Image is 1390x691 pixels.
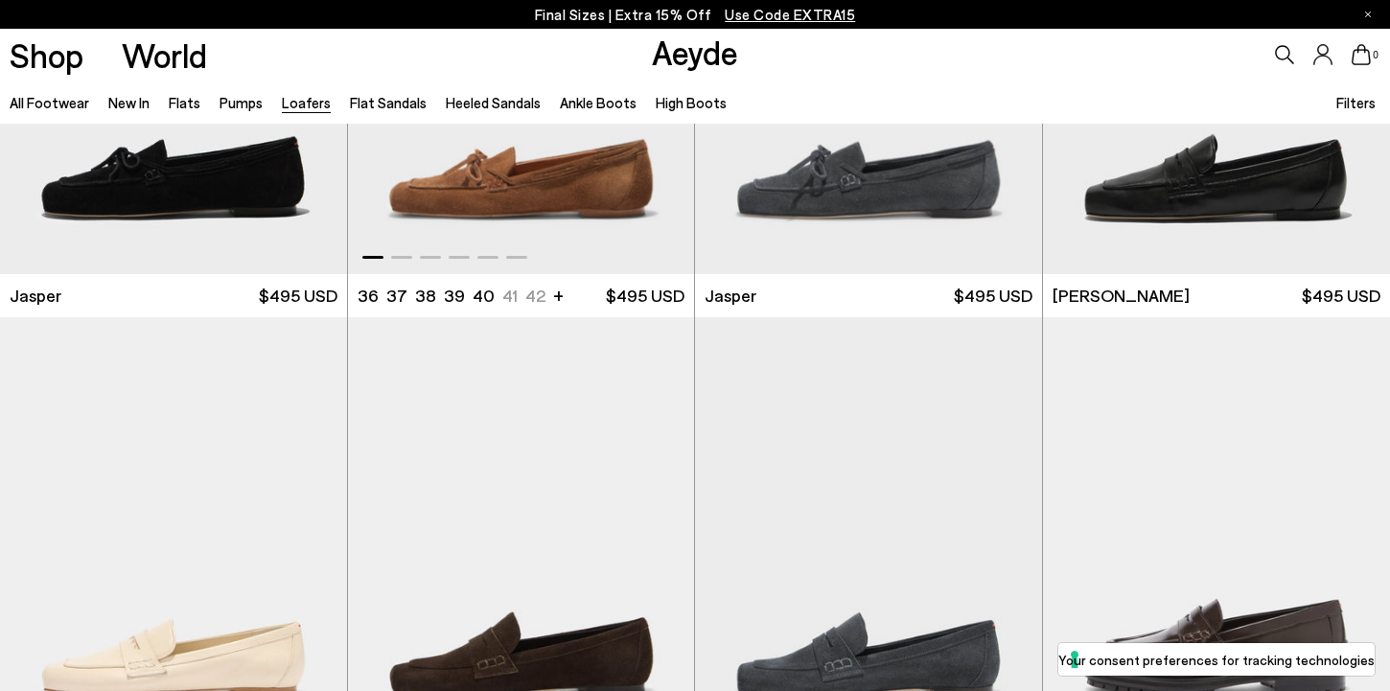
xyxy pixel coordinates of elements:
li: 37 [386,284,407,308]
a: 0 [1352,44,1371,65]
span: $495 USD [259,284,337,308]
button: Your consent preferences for tracking technologies [1058,643,1375,676]
a: Ankle Boots [560,94,637,111]
a: Heeled Sandals [446,94,541,111]
a: Flat Sandals [350,94,427,111]
span: Jasper [705,284,756,308]
li: 39 [444,284,465,308]
a: All Footwear [10,94,89,111]
span: [PERSON_NAME] [1053,284,1190,308]
label: Your consent preferences for tracking technologies [1058,650,1375,670]
span: Filters [1336,94,1376,111]
a: Loafers [282,94,331,111]
a: High Boots [656,94,727,111]
span: $495 USD [1302,284,1380,308]
a: 36 37 38 39 40 41 42 + $495 USD [348,274,695,317]
span: Navigate to /collections/ss25-final-sizes [725,6,855,23]
li: 40 [473,284,495,308]
a: Pumps [220,94,263,111]
span: $495 USD [606,284,684,308]
a: Shop [10,38,83,72]
a: World [122,38,207,72]
span: 0 [1371,50,1380,60]
ul: variant [358,284,540,308]
p: Final Sizes | Extra 15% Off [535,3,856,27]
a: Aeyde [652,32,738,72]
span: Jasper [10,284,61,308]
li: 38 [415,284,436,308]
span: $495 USD [954,284,1032,308]
a: Jasper $495 USD [695,274,1042,317]
li: 36 [358,284,379,308]
a: New In [108,94,150,111]
li: + [553,282,564,308]
a: Flats [169,94,200,111]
